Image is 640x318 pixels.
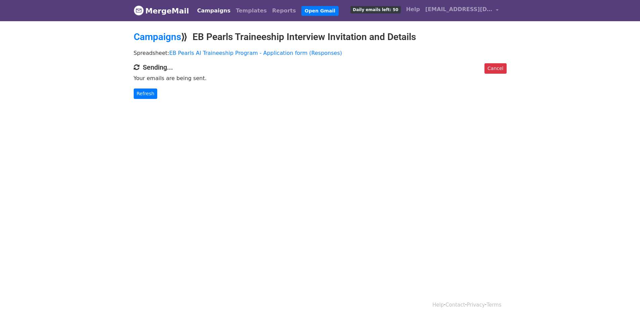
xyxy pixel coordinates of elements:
[425,5,493,13] span: [EMAIL_ADDRESS][DOMAIN_NAME]
[484,63,506,74] a: Cancel
[269,4,299,17] a: Reports
[445,302,465,308] a: Contact
[403,3,423,16] a: Help
[348,3,403,16] a: Daily emails left: 50
[134,31,181,42] a: Campaigns
[134,4,189,18] a: MergeMail
[486,302,501,308] a: Terms
[350,6,400,13] span: Daily emails left: 50
[423,3,501,19] a: [EMAIL_ADDRESS][DOMAIN_NAME]
[467,302,485,308] a: Privacy
[169,50,342,56] a: EB Pearls AI Traineeship Program - Application form (Responses)
[134,5,144,15] img: MergeMail logo
[134,89,158,99] a: Refresh
[233,4,269,17] a: Templates
[432,302,444,308] a: Help
[195,4,233,17] a: Campaigns
[134,75,507,82] p: Your emails are being sent.
[301,6,339,16] a: Open Gmail
[134,49,507,57] p: Spreadsheet:
[134,31,507,43] h2: ⟫ EB Pearls Traineeship Interview Invitation and Details
[134,63,507,71] h4: Sending...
